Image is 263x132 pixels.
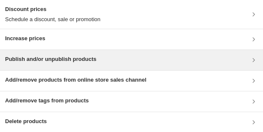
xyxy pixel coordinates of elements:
[5,5,101,14] h3: Discount prices
[5,15,101,24] p: Schedule a discount, sale or promotion
[5,117,47,126] h3: Delete products
[5,55,96,63] h3: Publish and/or unpublish products
[5,96,89,105] h3: Add/remove tags from products
[5,34,45,43] h3: Increase prices
[5,76,146,84] h3: Add/remove products from online store sales channel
